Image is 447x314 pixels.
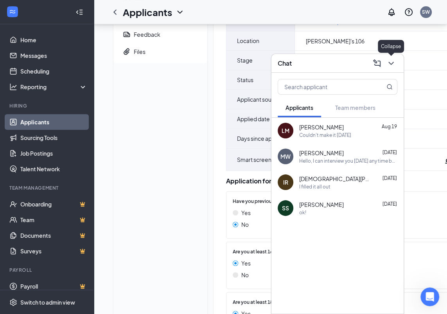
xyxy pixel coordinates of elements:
img: logo [16,16,61,26]
h3: Chat [278,59,292,68]
a: DocumentsCrown [20,228,87,243]
div: LM [282,127,289,135]
span: [PERSON_NAME] [299,149,344,157]
a: PayrollCrown [20,278,87,294]
svg: WorkstreamLogo [9,8,16,16]
div: Couldn't make it [DATE] [299,132,351,138]
a: Messages [20,48,87,63]
span: Stage [237,51,253,70]
div: Close [135,13,149,27]
span: Applied date [237,109,270,129]
div: Switch to admin view [20,298,75,306]
a: Sourcing Tools [20,130,87,145]
a: SurveysCrown [20,243,87,259]
span: [DATE] [382,201,397,207]
span: Team members [335,104,375,111]
a: OnboardingCrown [20,196,87,212]
a: Applicants [20,114,87,130]
a: Scheduling [20,63,87,79]
div: MW [280,153,291,160]
div: Hello, I can interview you [DATE] any time before 2 pm [299,158,397,164]
svg: Analysis [9,83,17,91]
svg: Collapse [75,8,83,16]
span: Applicants [285,104,313,111]
div: IR [283,178,288,186]
p: How can we help? [16,82,141,95]
span: [PERSON_NAME] [299,123,344,131]
div: Payroll [9,267,86,273]
a: Job Postings [20,145,87,161]
span: No [241,271,249,279]
p: Hi [PERSON_NAME] 👋 [16,56,141,82]
svg: ComposeMessage [372,59,382,68]
button: Messages [78,242,156,273]
div: Hiring [9,102,86,109]
div: Collapse [378,40,404,53]
div: SS [282,204,289,212]
a: TeamCrown [20,212,87,228]
span: Are you at least 18 years of age? [233,299,304,306]
span: [PERSON_NAME] [299,201,344,208]
span: Applicant source [237,90,280,109]
svg: Report [123,31,131,38]
span: [PERSON_NAME]'s 106 [306,37,364,45]
svg: MagnifyingGlass [386,84,393,90]
svg: Notifications [387,7,396,17]
span: Are you at least 16 years of age? [233,248,304,256]
a: Home [20,32,87,48]
svg: ChevronDown [386,59,396,68]
span: Location [237,31,259,50]
svg: ChevronLeft [110,7,120,17]
div: SW [422,9,430,15]
button: ChevronDown [385,57,397,70]
div: Reporting [20,83,88,91]
span: Yes [241,208,251,217]
a: ReportFeedback [113,26,207,43]
input: Search applicant [278,79,371,94]
div: Send us a message [16,112,131,120]
div: Profile image for Renz [92,13,107,28]
span: [DEMOGRAPHIC_DATA][PERSON_NAME] [299,175,370,183]
span: Home [30,262,48,267]
span: Have you previously worked in the same industry? [233,198,344,205]
span: Messages [104,262,131,267]
span: [DATE] [382,175,397,181]
div: Profile image for Chloe [77,13,92,28]
div: Feedback [134,31,160,38]
svg: QuestionInfo [404,7,413,17]
div: I filled it all out [299,183,330,190]
span: [DATE] [382,149,397,155]
a: Talent Network [20,161,87,177]
div: ok! [299,209,306,216]
span: Days since application [237,129,294,148]
div: Profile image for Sarah [106,13,122,28]
h1: Applicants [123,5,172,19]
svg: Paperclip [123,48,131,56]
iframe: Intercom live chat [420,287,439,306]
div: Team Management [9,185,86,191]
span: Yes [241,259,251,267]
div: We'll be back online in 2 hours [16,120,131,128]
span: Aug 19 [382,124,397,129]
a: PaperclipFiles [113,43,207,60]
div: Files [134,48,145,56]
svg: ChevronDown [175,7,185,17]
div: Send us a messageWe'll be back online in 2 hours [8,105,149,135]
span: No [241,220,249,229]
button: ComposeMessage [371,57,383,70]
svg: Settings [9,298,17,306]
span: Smart screenings [237,150,282,169]
span: Status [237,70,253,90]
